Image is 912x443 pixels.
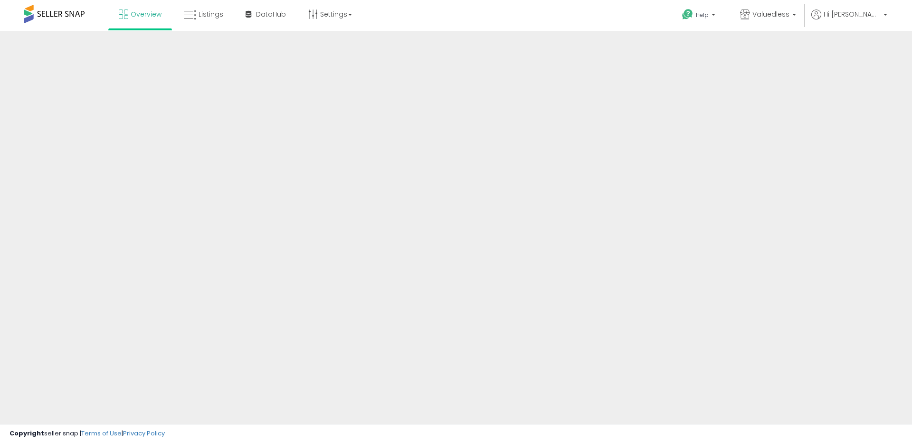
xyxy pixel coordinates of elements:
[674,1,725,31] a: Help
[696,11,709,19] span: Help
[811,9,887,31] a: Hi [PERSON_NAME]
[682,9,693,20] i: Get Help
[752,9,789,19] span: Valuedless
[824,9,881,19] span: Hi [PERSON_NAME]
[131,9,161,19] span: Overview
[256,9,286,19] span: DataHub
[199,9,223,19] span: Listings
